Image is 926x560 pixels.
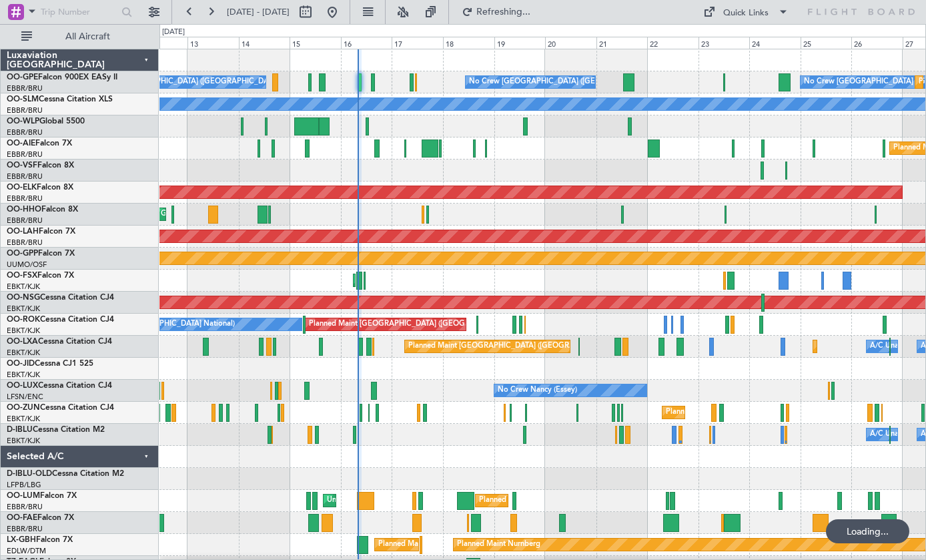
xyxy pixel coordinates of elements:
[7,272,74,280] a: OO-FSXFalcon 7X
[7,228,75,236] a: OO-LAHFalcon 7X
[749,37,801,49] div: 24
[7,426,33,434] span: D-IBLU
[7,139,72,148] a: OO-AIEFalcon 7X
[7,514,37,522] span: OO-FAE
[457,535,540,555] div: Planned Maint Nurnberg
[7,436,40,446] a: EBKT/KJK
[7,162,37,170] span: OO-VSF
[89,72,312,92] div: No Crew [GEOGRAPHIC_DATA] ([GEOGRAPHIC_DATA] National)
[7,404,114,412] a: OO-ZUNCessna Citation CJ4
[7,360,93,368] a: OO-JIDCessna CJ1 525
[7,492,77,500] a: OO-LUMFalcon 7X
[7,184,73,192] a: OO-ELKFalcon 8X
[7,172,43,182] a: EBBR/BRU
[7,250,75,258] a: OO-GPPFalcon 7X
[7,514,74,522] a: OO-FAEFalcon 7X
[7,105,43,115] a: EBBR/BRU
[327,491,578,511] div: Unplanned Maint [GEOGRAPHIC_DATA] ([GEOGRAPHIC_DATA] National)
[239,37,290,49] div: 14
[7,524,43,534] a: EBBR/BRU
[15,26,145,47] button: All Aircraft
[498,380,577,400] div: No Crew Nancy (Essey)
[476,7,532,17] span: Refreshing...
[7,470,124,478] a: D-IBLU-OLDCessna Citation M2
[851,37,903,49] div: 26
[7,546,46,556] a: EDLW/DTM
[545,37,596,49] div: 20
[7,73,117,81] a: OO-GPEFalcon 900EX EASy II
[7,162,74,170] a: OO-VSFFalcon 8X
[309,314,519,334] div: Planned Maint [GEOGRAPHIC_DATA] ([GEOGRAPHIC_DATA])
[408,336,618,356] div: Planned Maint [GEOGRAPHIC_DATA] ([GEOGRAPHIC_DATA])
[7,117,39,125] span: OO-WLP
[479,491,721,511] div: Planned Maint [GEOGRAPHIC_DATA] ([GEOGRAPHIC_DATA] National)
[7,238,43,248] a: EBBR/BRU
[7,216,43,226] a: EBBR/BRU
[647,37,699,49] div: 22
[392,37,443,49] div: 17
[341,37,392,49] div: 16
[7,502,43,512] a: EBBR/BRU
[7,426,105,434] a: D-IBLUCessna Citation M2
[7,228,39,236] span: OO-LAH
[7,95,113,103] a: OO-SLMCessna Citation XLS
[7,382,112,390] a: OO-LUXCessna Citation CJ4
[7,414,40,424] a: EBKT/KJK
[7,370,40,380] a: EBKT/KJK
[7,294,114,302] a: OO-NSGCessna Citation CJ4
[7,316,40,324] span: OO-ROK
[7,536,36,544] span: LX-GBH
[469,72,692,92] div: No Crew [GEOGRAPHIC_DATA] ([GEOGRAPHIC_DATA] National)
[35,32,141,41] span: All Aircraft
[7,470,52,478] span: D-IBLU-OLD
[162,27,185,38] div: [DATE]
[7,480,41,490] a: LFPB/LBG
[7,95,39,103] span: OO-SLM
[7,206,41,214] span: OO-HHO
[7,117,85,125] a: OO-WLPGlobal 5500
[7,250,38,258] span: OO-GPP
[7,194,43,204] a: EBBR/BRU
[378,535,588,555] div: Planned Maint [GEOGRAPHIC_DATA] ([GEOGRAPHIC_DATA])
[7,326,40,336] a: EBKT/KJK
[290,37,341,49] div: 15
[7,304,40,314] a: EBKT/KJK
[7,360,35,368] span: OO-JID
[7,338,112,346] a: OO-LXACessna Citation CJ4
[7,150,43,160] a: EBBR/BRU
[7,139,35,148] span: OO-AIE
[110,204,220,224] div: Planned Maint Geneva (Cointrin)
[7,282,40,292] a: EBKT/KJK
[7,338,38,346] span: OO-LXA
[7,382,38,390] span: OO-LUX
[596,37,648,49] div: 21
[7,206,78,214] a: OO-HHOFalcon 8X
[7,492,40,500] span: OO-LUM
[7,184,37,192] span: OO-ELK
[137,37,188,49] div: 12
[7,404,40,412] span: OO-ZUN
[7,316,114,324] a: OO-ROKCessna Citation CJ4
[7,536,73,544] a: LX-GBHFalcon 7X
[227,6,290,18] span: [DATE] - [DATE]
[7,294,40,302] span: OO-NSG
[41,2,117,22] input: Trip Number
[666,402,821,423] div: Planned Maint Kortrijk-[GEOGRAPHIC_DATA]
[187,37,239,49] div: 13
[7,348,40,358] a: EBKT/KJK
[456,1,536,23] button: Refreshing...
[443,37,494,49] div: 18
[7,127,43,137] a: EBBR/BRU
[699,37,750,49] div: 23
[826,519,909,543] div: Loading...
[801,37,852,49] div: 25
[7,83,43,93] a: EBBR/BRU
[494,37,546,49] div: 19
[7,73,38,81] span: OO-GPE
[7,392,43,402] a: LFSN/ENC
[7,260,47,270] a: UUMO/OSF
[7,272,37,280] span: OO-FSX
